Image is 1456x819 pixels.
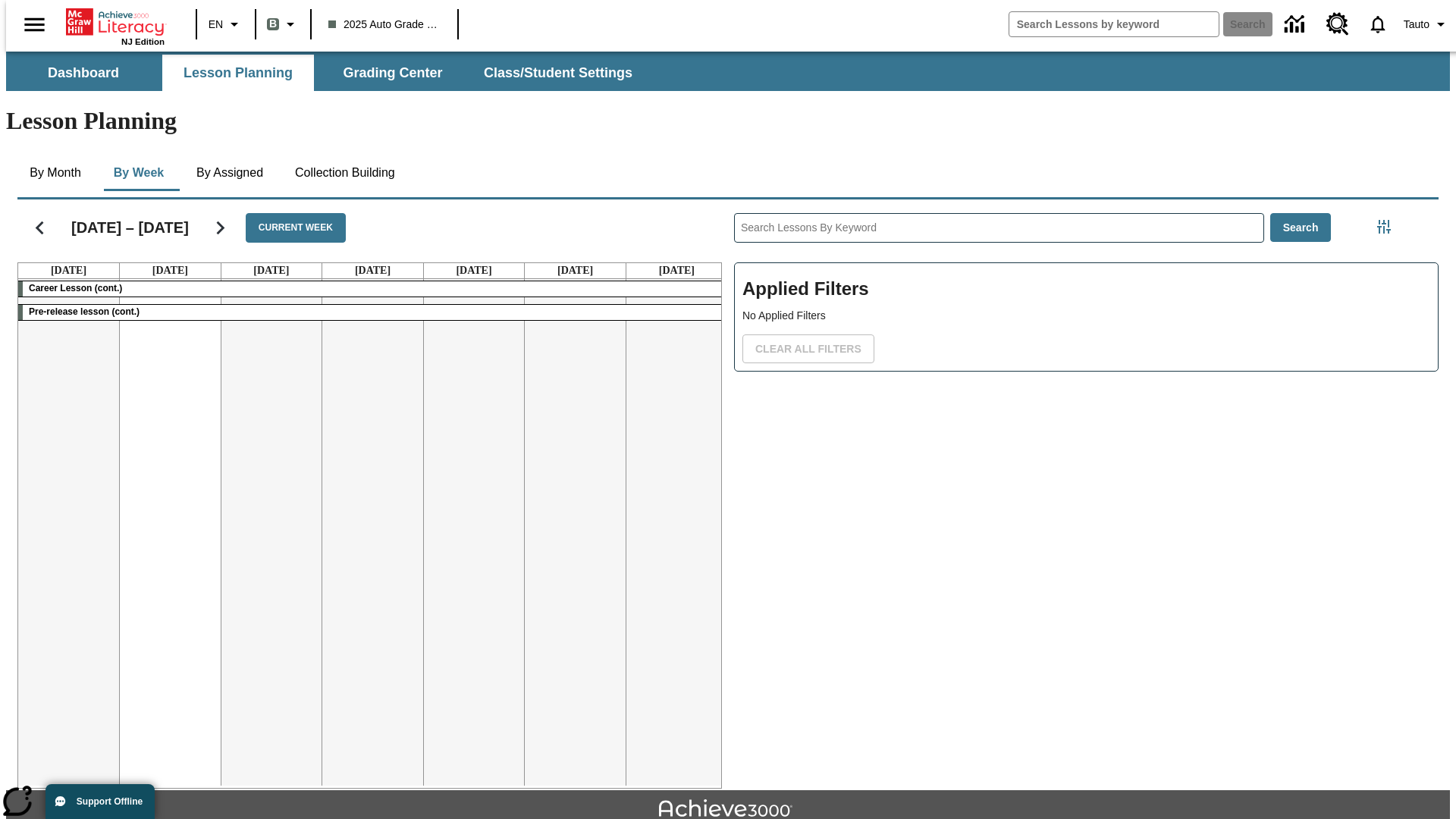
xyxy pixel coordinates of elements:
span: 2025 Auto Grade 1 B [328,17,441,33]
a: September 27, 2025 [554,263,596,278]
button: Previous [20,209,59,247]
span: Pre-release lesson (cont.) [29,306,140,317]
button: Filters Side menu [1369,212,1399,242]
span: NJ Edition [121,37,165,46]
button: By Assigned [184,155,275,191]
button: Language: EN, Select a language [202,11,250,38]
a: September 26, 2025 [453,263,494,278]
p: No Applied Filters [742,308,1430,324]
div: SubNavbar [6,55,646,91]
a: Data Center [1276,4,1317,45]
button: Grading Center [317,55,469,91]
span: Grading Center [343,64,442,82]
button: By Month [17,155,93,191]
a: September 25, 2025 [352,263,394,278]
button: Boost Class color is gray green. Change class color [261,11,306,38]
h2: [DATE] – [DATE] [71,218,189,237]
button: Open side menu [12,2,57,47]
span: Support Offline [77,796,143,807]
button: Dashboard [8,55,159,91]
span: Class/Student Settings [484,64,632,82]
span: EN [209,17,223,33]
div: Search [722,193,1439,789]
div: Pre-release lesson (cont.) [18,305,727,320]
button: Search [1270,213,1332,243]
a: Resource Center, Will open in new tab [1317,4,1358,45]
input: Search Lessons By Keyword [735,214,1263,242]
h1: Lesson Planning [6,107,1450,135]
span: Tauto [1404,17,1429,33]
button: Lesson Planning [162,55,314,91]
h2: Applied Filters [742,271,1430,308]
span: Dashboard [48,64,119,82]
div: Career Lesson (cont.) [18,281,727,297]
div: Applied Filters [734,262,1439,372]
a: Home [66,7,165,37]
button: Current Week [246,213,346,243]
a: September 23, 2025 [149,263,191,278]
button: Support Offline [45,784,155,819]
a: September 28, 2025 [656,263,698,278]
span: B [269,14,277,33]
span: Career Lesson (cont.) [29,283,122,293]
a: September 22, 2025 [48,263,89,278]
span: Lesson Planning [184,64,293,82]
a: September 24, 2025 [250,263,292,278]
div: Calendar [5,193,722,789]
input: search field [1009,12,1219,36]
div: Home [66,5,165,46]
button: Collection Building [283,155,407,191]
button: By Week [101,155,177,191]
div: SubNavbar [6,52,1450,91]
button: Class/Student Settings [472,55,645,91]
a: Notifications [1358,5,1398,44]
button: Profile/Settings [1398,11,1456,38]
button: Next [201,209,240,247]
